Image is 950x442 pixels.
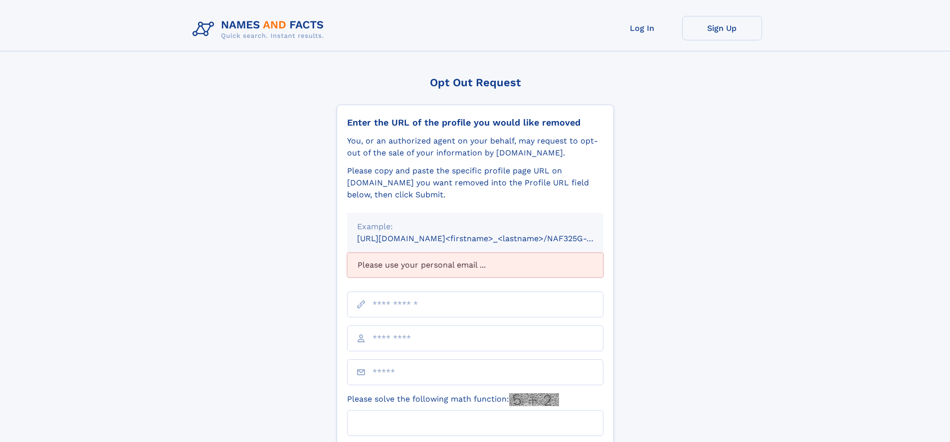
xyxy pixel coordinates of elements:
small: [URL][DOMAIN_NAME]<firstname>_<lastname>/NAF325G-xxxxxxxx [357,234,622,243]
img: Logo Names and Facts [189,16,332,43]
div: Enter the URL of the profile you would like removed [347,117,603,128]
div: Please copy and paste the specific profile page URL on [DOMAIN_NAME] you want removed into the Pr... [347,165,603,201]
div: You, or an authorized agent on your behalf, may request to opt-out of the sale of your informatio... [347,135,603,159]
div: Example: [357,221,593,233]
label: Please solve the following math function: [347,393,559,406]
div: Opt Out Request [337,76,614,89]
a: Sign Up [682,16,762,40]
a: Log In [602,16,682,40]
div: Please use your personal email ... [347,253,603,278]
